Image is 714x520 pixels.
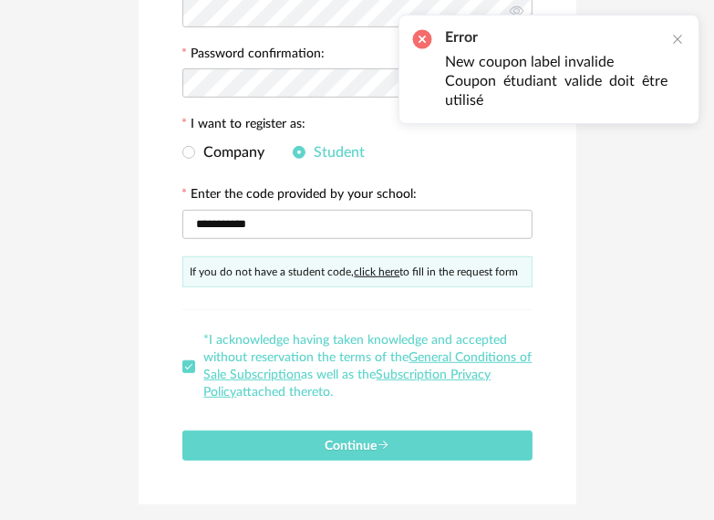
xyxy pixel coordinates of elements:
[204,369,492,399] a: Subscription Privacy Policy
[445,72,667,110] li: Coupon étudiant valide doit être utilisé
[305,145,366,160] span: Student
[445,53,667,72] li: New coupon label invalide
[182,47,326,64] label: Password confirmation:
[445,28,667,47] h2: Error
[182,188,418,204] label: Enter the code provided by your school:
[204,334,533,399] span: *I acknowledge having taken knowledge and accepted without reservation the terms of the as well a...
[325,440,389,452] span: Continue
[195,145,265,160] span: Company
[355,266,400,277] a: click here
[182,256,533,287] div: If you do not have a student code, to fill in the request form
[204,351,533,381] a: General Conditions of Sale Subscription
[182,431,533,461] button: Continue
[182,118,306,134] label: I want to register as:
